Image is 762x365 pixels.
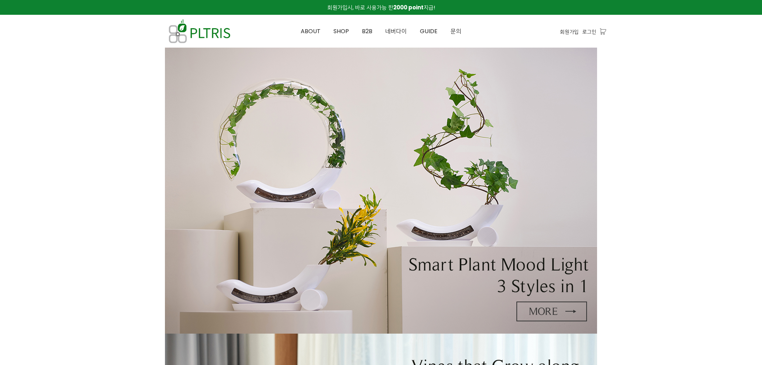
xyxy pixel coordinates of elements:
[444,15,468,48] a: 문의
[451,27,461,35] span: 문의
[420,27,438,35] span: GUIDE
[327,4,435,11] span: 회원가입시, 바로 사용가능 한 지급!
[327,15,355,48] a: SHOP
[294,15,327,48] a: ABOUT
[301,27,321,35] span: ABOUT
[560,28,579,36] a: 회원가입
[362,27,372,35] span: B2B
[333,27,349,35] span: SHOP
[355,15,379,48] a: B2B
[385,27,407,35] span: 네버다이
[413,15,444,48] a: GUIDE
[393,4,423,11] strong: 2000 point
[379,15,413,48] a: 네버다이
[582,28,596,36] a: 로그인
